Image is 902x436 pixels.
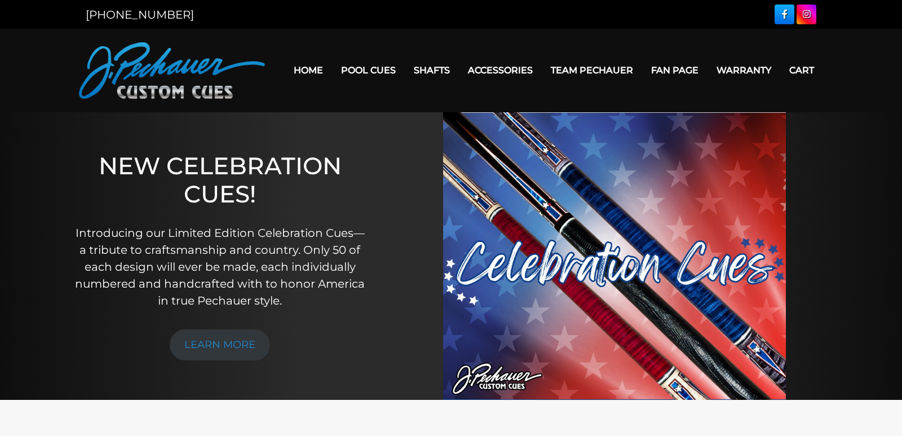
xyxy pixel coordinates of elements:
p: Introducing our Limited Edition Celebration Cues—a tribute to craftsmanship and country. Only 50 ... [73,224,366,309]
img: Pechauer Custom Cues [79,42,265,99]
h1: NEW CELEBRATION CUES! [73,152,366,209]
a: Warranty [708,56,780,85]
a: [PHONE_NUMBER] [86,8,194,21]
a: Accessories [459,56,542,85]
a: Cart [780,56,823,85]
a: Team Pechauer [542,56,642,85]
a: Home [285,56,332,85]
a: Fan Page [642,56,708,85]
a: Pool Cues [332,56,405,85]
a: Shafts [405,56,459,85]
a: LEARN MORE [170,329,270,360]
